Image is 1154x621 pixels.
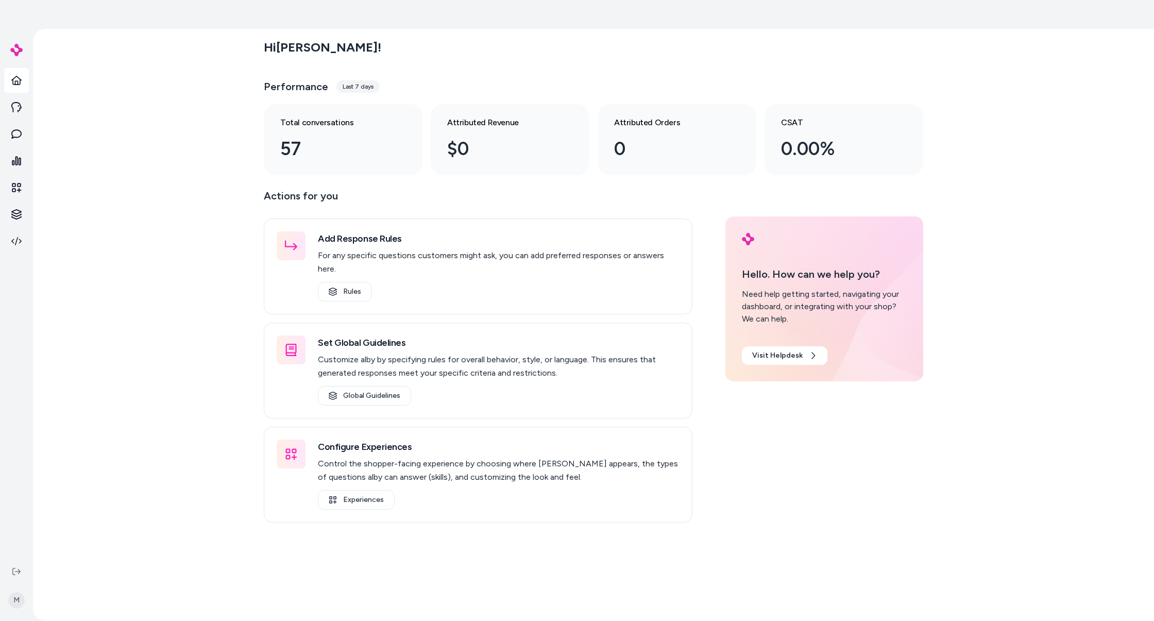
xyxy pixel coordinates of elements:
div: 0.00% [781,135,890,163]
a: Rules [318,282,372,301]
div: $0 [447,135,556,163]
button: M [6,584,27,617]
a: Attributed Orders 0 [598,104,756,175]
h2: Hi [PERSON_NAME] ! [264,40,381,55]
div: Need help getting started, navigating your dashboard, or integrating with your shop? We can help. [742,288,907,325]
img: alby Logo [742,233,754,245]
a: Total conversations 57 [264,104,422,175]
div: Last 7 days [336,80,380,93]
h3: CSAT [781,116,890,129]
h3: Configure Experiences [318,440,680,454]
a: Experiences [318,490,395,510]
h3: Performance [264,79,328,94]
a: Global Guidelines [318,386,411,406]
h3: Add Response Rules [318,231,680,246]
p: For any specific questions customers might ask, you can add preferred responses or answers here. [318,249,680,276]
h3: Total conversations [280,116,389,129]
div: 0 [614,135,723,163]
p: Customize alby by specifying rules for overall behavior, style, or language. This ensures that ge... [318,353,680,380]
h3: Attributed Orders [614,116,723,129]
p: Hello. How can we help you? [742,266,907,282]
span: M [8,592,25,609]
p: Control the shopper-facing experience by choosing where [PERSON_NAME] appears, the types of quest... [318,457,680,484]
a: Attributed Revenue $0 [431,104,589,175]
div: 57 [280,135,389,163]
a: CSAT 0.00% [765,104,923,175]
h3: Set Global Guidelines [318,335,680,350]
img: alby Logo [10,44,23,56]
p: Actions for you [264,188,692,212]
a: Visit Helpdesk [742,346,827,365]
h3: Attributed Revenue [447,116,556,129]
